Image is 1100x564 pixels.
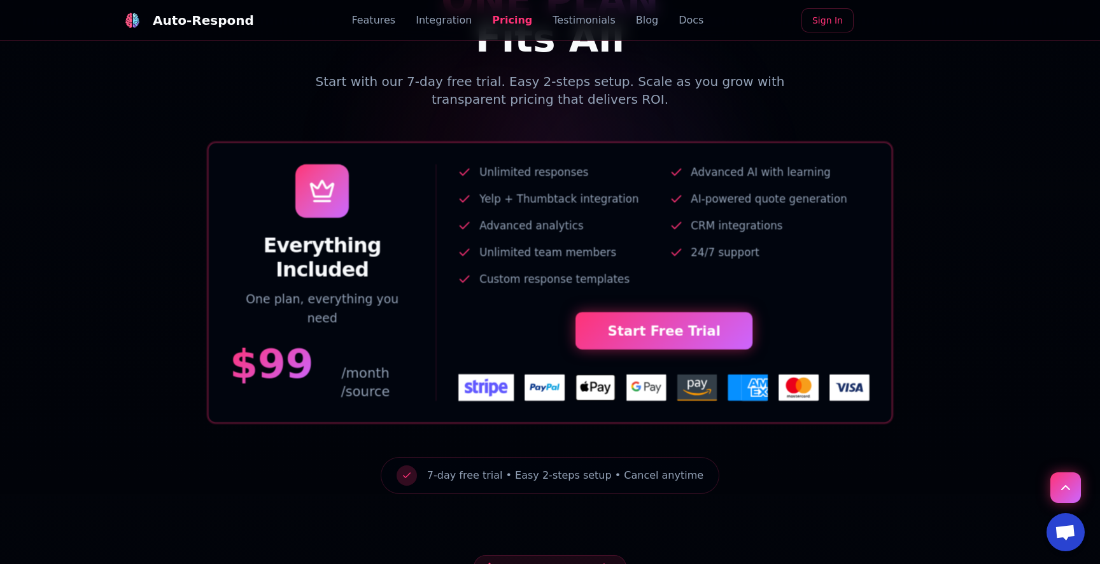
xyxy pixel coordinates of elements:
img: Payment Method [575,374,616,400]
p: Start with our 7-day free trial. Easy 2-steps setup. Scale as you grow with transparent pricing t... [306,73,794,108]
img: Payment Method [525,374,565,400]
span: Advanced AI with learning [691,164,831,180]
a: Open chat [1047,513,1085,551]
a: Blog [636,13,658,28]
img: Payment Method [677,374,717,400]
iframe: Sign in with Google Button [857,7,987,35]
span: /month /source [316,363,415,401]
span: CRM integrations [691,218,782,234]
span: 7-day free trial • Easy 2-steps setup • Cancel anytime [427,468,703,483]
span: Yelp + Thumbtack integration [479,191,639,207]
img: Payment Method [779,374,819,400]
img: Payment Method [458,374,514,400]
a: Auto-Respond [120,8,254,33]
a: Docs [679,13,703,28]
span: Unlimited responses [479,164,588,180]
p: One plan, everything you need [230,290,414,327]
div: Auto-Respond [153,11,254,29]
span: 24/7 support [691,244,759,260]
a: Sign In [801,8,854,32]
a: Start Free Trial [575,312,752,349]
a: Integration [416,13,472,28]
img: logo.svg [125,13,140,28]
h3: Everything Included [230,234,414,282]
a: Features [351,13,395,28]
img: Payment Method [728,374,768,400]
img: Payment Method [626,374,666,400]
button: Scroll to top [1050,472,1081,503]
a: Testimonials [553,13,616,28]
span: AI-powered quote generation [691,191,847,207]
span: Advanced analytics [479,218,583,234]
a: Pricing [492,13,532,28]
img: Payment Method [829,374,870,400]
span: $ 99 [230,343,314,383]
span: Unlimited team members [479,244,616,260]
span: Custom response templates [479,271,630,287]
